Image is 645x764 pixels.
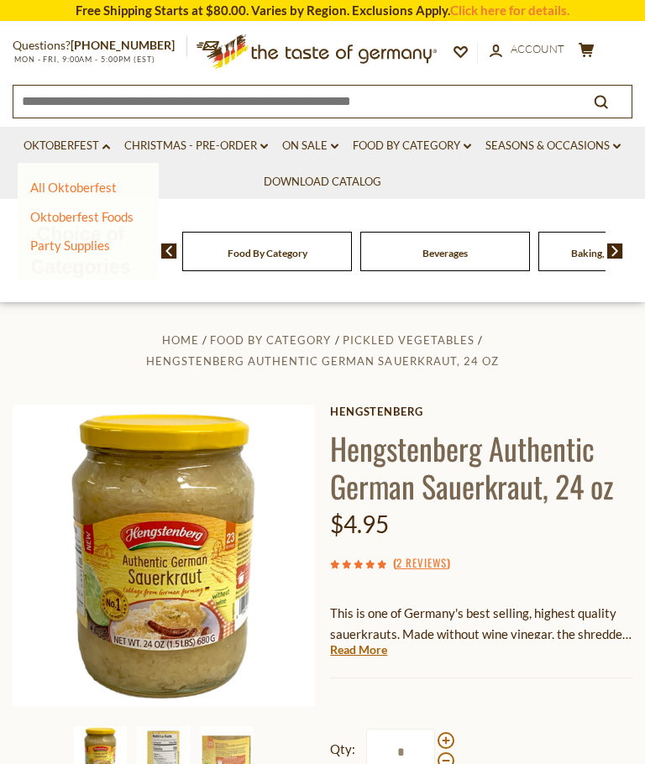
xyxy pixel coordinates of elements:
a: Account [490,40,564,59]
a: Party Supplies [30,238,110,253]
a: Food By Category [210,333,331,347]
p: Questions? [13,35,187,56]
img: next arrow [607,243,623,259]
span: Account [511,42,564,55]
h1: Hengstenberg Authentic German Sauerkraut, 24 oz [330,429,632,505]
a: Oktoberfest Foods [30,209,134,224]
a: On Sale [282,137,338,155]
img: previous arrow [161,243,177,259]
a: Oktoberfest [24,137,110,155]
a: Download Catalog [264,173,381,191]
a: Click here for details. [450,3,569,18]
a: Food By Category [353,137,471,155]
a: Pickled Vegetables [343,333,475,347]
a: Food By Category [228,247,307,259]
a: 2 Reviews [396,554,447,573]
a: Hengstenberg Authentic German Sauerkraut, 24 oz [146,354,498,368]
a: Read More [330,641,387,658]
a: [PHONE_NUMBER] [71,38,175,52]
a: Beverages [422,247,468,259]
img: Hengstenberg Authentic German Sauerkraut, 24 oz [13,405,315,707]
strong: Qty: [330,739,355,760]
a: Seasons & Occasions [485,137,621,155]
span: ( ) [393,554,450,571]
a: Hengstenberg [330,405,632,418]
p: This is one of Germany's best selling, highest quality sauerkrauts. Made without wine vinegar, th... [330,603,632,645]
span: MON - FRI, 9:00AM - 5:00PM (EST) [13,55,155,64]
a: Christmas - PRE-ORDER [124,137,268,155]
a: Home [162,333,199,347]
span: $4.95 [330,510,389,538]
a: All Oktoberfest [30,180,117,195]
